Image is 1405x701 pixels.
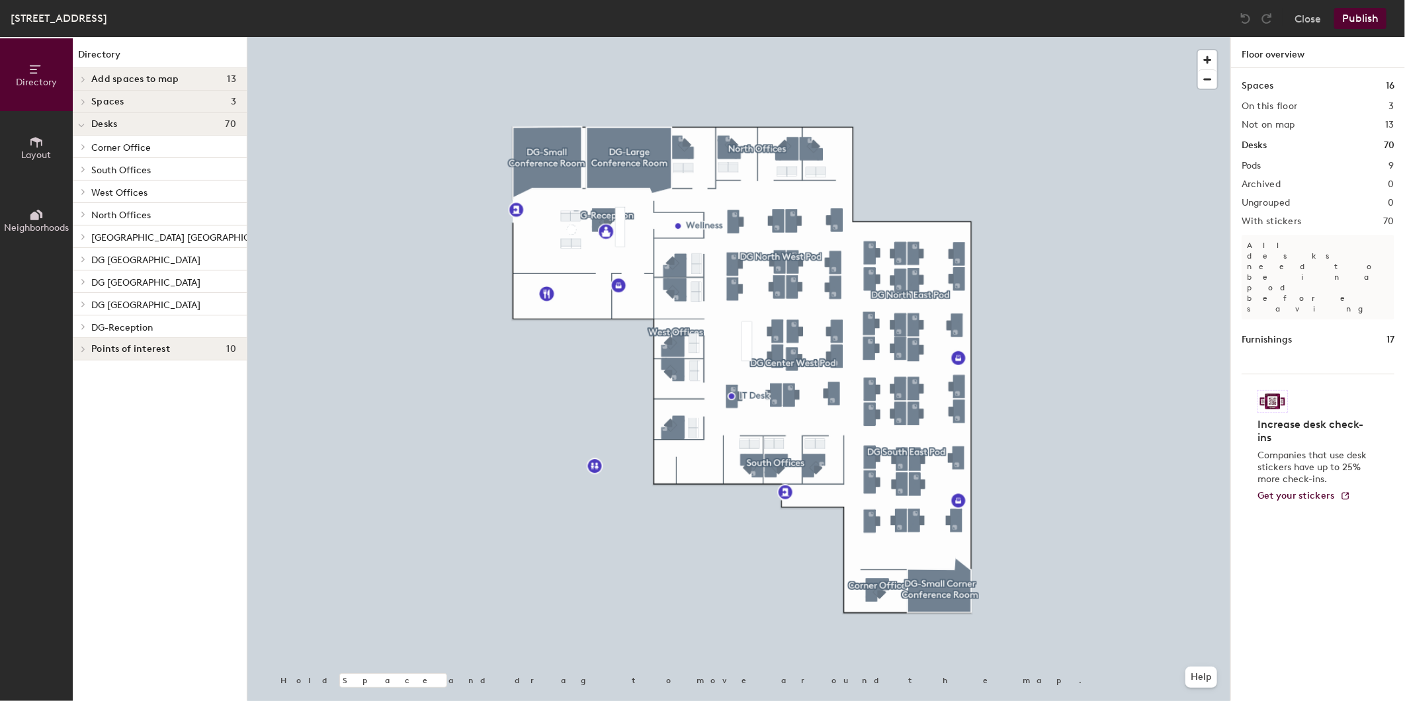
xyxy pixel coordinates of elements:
[1388,179,1394,190] h2: 0
[1242,101,1298,112] h2: On this floor
[1386,333,1394,347] h1: 17
[1242,333,1292,347] h1: Furnishings
[1383,216,1394,227] h2: 70
[91,97,124,107] span: Spaces
[1185,667,1217,688] button: Help
[1257,418,1371,444] h4: Increase desk check-ins
[91,187,148,198] span: West Offices
[91,74,179,85] span: Add spaces to map
[73,48,247,68] h1: Directory
[91,322,153,333] span: DG-Reception
[1334,8,1386,29] button: Publish
[91,277,200,288] span: DG [GEOGRAPHIC_DATA]
[91,142,151,153] span: Corner Office
[1231,37,1405,68] h1: Floor overview
[11,10,107,26] div: [STREET_ADDRESS]
[91,344,170,354] span: Points of interest
[4,222,69,233] span: Neighborhoods
[1242,120,1295,130] h2: Not on map
[1242,138,1267,153] h1: Desks
[91,165,151,176] span: South Offices
[1257,491,1351,502] a: Get your stickers
[1242,235,1394,319] p: All desks need to be in a pod before saving
[1388,198,1394,208] h2: 0
[227,74,236,85] span: 13
[1257,390,1288,413] img: Sticker logo
[1389,161,1394,171] h2: 9
[1242,216,1302,227] h2: With stickers
[22,149,52,161] span: Layout
[1239,12,1252,25] img: Undo
[1242,179,1281,190] h2: Archived
[1385,120,1394,130] h2: 13
[1389,101,1394,112] h2: 3
[1386,79,1394,93] h1: 16
[1384,138,1394,153] h1: 70
[231,97,236,107] span: 3
[1257,490,1335,501] span: Get your stickers
[1295,8,1321,29] button: Close
[91,210,151,221] span: North Offices
[1242,161,1261,171] h2: Pods
[1242,79,1273,93] h1: Spaces
[91,232,280,243] span: [GEOGRAPHIC_DATA] [GEOGRAPHIC_DATA]
[91,255,200,266] span: DG [GEOGRAPHIC_DATA]
[226,344,236,354] span: 10
[91,300,200,311] span: DG [GEOGRAPHIC_DATA]
[1257,450,1371,485] p: Companies that use desk stickers have up to 25% more check-ins.
[1260,12,1273,25] img: Redo
[225,119,236,130] span: 70
[1242,198,1291,208] h2: Ungrouped
[91,119,117,130] span: Desks
[16,77,57,88] span: Directory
